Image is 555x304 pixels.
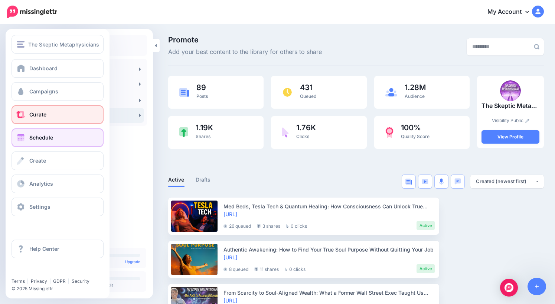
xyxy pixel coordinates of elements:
[223,211,237,217] a: [URL]
[49,278,51,284] span: |
[29,65,58,71] span: Dashboard
[68,278,69,284] span: |
[7,6,57,18] img: Missinglettr
[476,178,535,185] div: Created (newest first)
[282,127,289,138] img: pointer-purple.png
[254,264,279,273] li: 11 shares
[179,127,188,137] img: share-green.png
[285,264,306,273] li: 0 clicks
[196,84,208,91] span: 89
[510,118,529,123] a: Public
[285,268,287,271] img: pointer-grey.png
[196,134,210,139] span: Shares
[223,254,237,260] a: [URL]
[405,84,426,91] span: 1.28M
[385,127,394,138] img: prize-red.png
[470,175,544,188] button: Created (newest first)
[12,285,109,292] li: © 2025 Missinglettr
[72,278,89,284] a: Security
[405,93,425,99] span: Audience
[27,278,29,284] span: |
[12,82,104,101] a: Campaigns
[223,264,248,273] li: 8 queued
[223,221,251,230] li: 26 queued
[300,84,316,91] span: 431
[282,87,293,97] img: clock.png
[454,178,461,185] img: chat-square-blue.png
[29,134,53,141] span: Schedule
[223,268,227,271] img: clock-grey-darker.png
[29,157,46,164] span: Create
[29,246,59,252] span: Help Center
[405,179,412,185] img: article-blue.png
[196,124,213,131] span: 1.19K
[385,88,397,97] img: users-blue.png
[223,202,435,210] div: Med Beds, Tesla Tech & Quantum Healing: How Consciousness Can Unlock True Wellness
[223,246,435,253] div: Authentic Awakening: How to Find Your True Soul Purpose Without Quitting Your Job
[422,179,428,184] img: video-blue.png
[223,289,435,297] div: From Scarcity to Soul-Aligned Wealth: What a Former Wall Street Exec Taught Us About Money Neutra...
[296,134,309,139] span: Clicks
[481,117,539,124] p: Visibility:
[300,93,316,99] span: Queued
[12,105,104,124] a: Curate
[28,40,99,49] span: The Skeptic Metaphysicians
[257,224,261,228] img: share-grey.png
[296,124,316,131] span: 1.76K
[417,264,435,273] li: Active
[223,224,227,228] img: clock-grey-darker.png
[168,47,322,57] span: Add your best content to the library for others to share
[29,111,46,118] span: Curate
[29,88,58,95] span: Campaigns
[12,59,104,78] a: Dashboard
[401,124,430,131] span: 100%
[17,41,25,48] img: menu.png
[12,175,104,193] a: Analytics
[179,88,189,96] img: article-blue.png
[196,175,211,184] a: Drafts
[481,101,539,111] p: The Skeptic Metaphysicians
[500,279,518,297] div: Open Intercom Messenger
[534,44,539,49] img: search-grey-6.png
[168,36,322,44] span: Promote
[168,175,185,184] a: Active
[31,278,47,284] a: Privacy
[53,278,66,284] a: GDPR
[196,93,208,99] span: Posts
[12,278,25,284] a: Terms
[417,221,435,230] li: Active
[12,35,104,54] button: The Skeptic Metaphysicians
[29,180,53,187] span: Analytics
[12,198,104,216] a: Settings
[29,204,50,210] span: Settings
[286,221,307,230] li: 0 clicks
[223,297,237,304] a: [URL]
[12,240,104,258] a: Help Center
[12,268,69,275] iframe: Twitter Follow Button
[439,178,444,185] img: microphone.png
[286,224,289,228] img: pointer-grey.png
[254,267,258,271] img: share-grey.png
[500,80,521,101] img: 398694559_755142363325592_1851666557881600205_n-bsa141941_thumb.jpg
[12,151,104,170] a: Create
[481,130,539,144] a: View Profile
[480,3,544,21] a: My Account
[401,134,430,139] span: Quality Score
[525,119,529,123] img: pencil.png
[12,128,104,147] a: Schedule
[257,221,280,230] li: 3 shares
